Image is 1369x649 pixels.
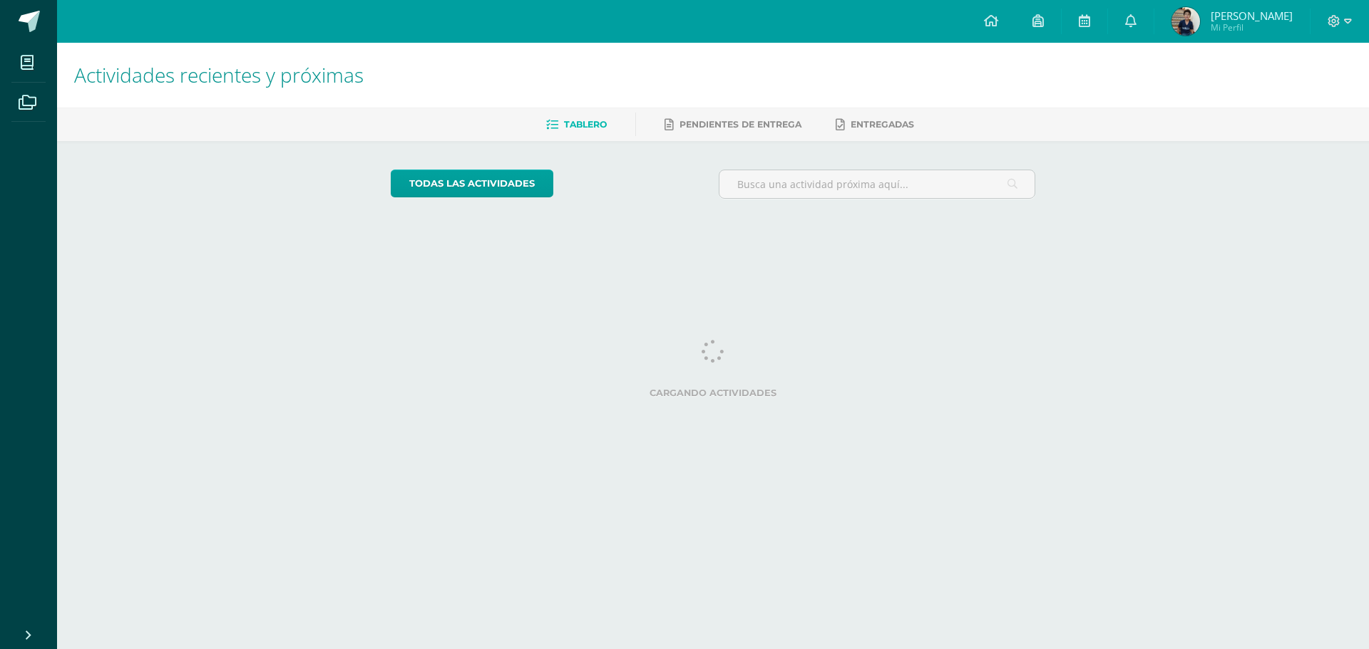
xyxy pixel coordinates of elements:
span: Tablero [564,119,607,130]
label: Cargando actividades [391,388,1036,398]
a: Tablero [546,113,607,136]
a: todas las Actividades [391,170,553,197]
input: Busca una actividad próxima aquí... [719,170,1035,198]
span: Mi Perfil [1211,21,1293,33]
span: [PERSON_NAME] [1211,9,1293,23]
span: Actividades recientes y próximas [74,61,364,88]
img: 1535c0312ae203c30d44d59aa01203f9.png [1171,7,1200,36]
span: Pendientes de entrega [680,119,801,130]
span: Entregadas [851,119,914,130]
a: Entregadas [836,113,914,136]
a: Pendientes de entrega [665,113,801,136]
